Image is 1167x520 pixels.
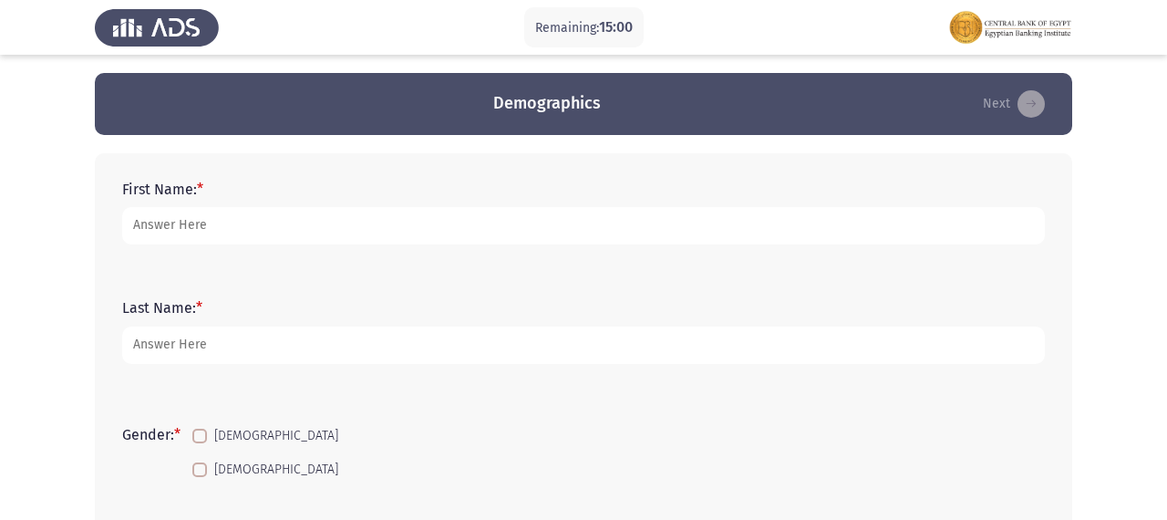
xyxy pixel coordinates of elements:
h3: Demographics [493,92,601,115]
label: First Name: [122,181,203,198]
p: Remaining: [535,16,633,39]
img: Assess Talent Management logo [95,2,219,53]
img: Assessment logo of FOCUS Assessment 3 Modules EN [948,2,1072,53]
span: [DEMOGRAPHIC_DATA] [214,425,338,447]
span: [DEMOGRAPHIC_DATA] [214,459,338,481]
span: 15:00 [599,18,633,36]
label: Last Name: [122,299,202,317]
input: add answer text [122,207,1045,244]
button: load next page [977,89,1050,119]
label: Gender: [122,426,181,443]
input: add answer text [122,327,1045,364]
